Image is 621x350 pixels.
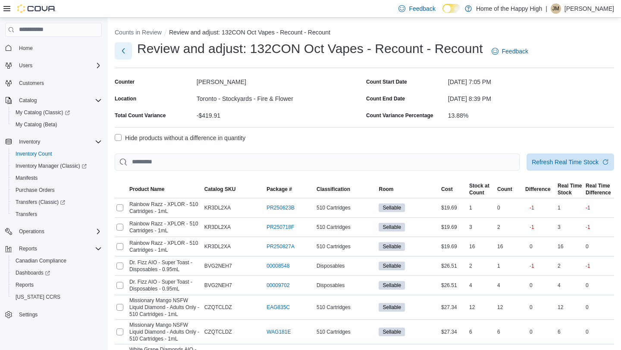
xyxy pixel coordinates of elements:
span: Sellable [379,262,405,270]
span: Count [497,186,512,193]
p: -1 [586,224,590,231]
span: Transfers [12,209,102,219]
span: Sellable [383,328,401,336]
div: 1 [556,203,584,213]
span: Product Name [129,186,164,193]
span: Room [379,186,393,193]
span: Home [19,45,33,52]
label: Count Start Date [366,78,407,85]
img: Cova [17,4,56,13]
div: 4 [467,280,496,291]
a: Dashboards [12,268,53,278]
a: Dashboards [9,267,105,279]
a: My Catalog (Classic) [12,107,73,118]
span: Operations [16,226,102,237]
span: Sellable [383,204,401,212]
span: Real Time Difference [586,182,611,196]
button: Reports [16,244,41,254]
a: EAG835C [267,304,290,311]
div: Difference [586,189,611,196]
button: Inventory Count [9,148,105,160]
span: Rainbow Razz - XPLOR - 510 Cartridges - 1mL [129,220,201,234]
div: 12 [467,302,496,312]
span: Refresh Real Time Stock [532,158,599,166]
label: Count End Date [366,95,405,102]
button: Cost [439,184,467,194]
span: Sellable [383,223,401,231]
div: $19.69 [439,203,467,213]
button: Classification [315,184,377,194]
a: PR250718F [267,224,294,231]
span: Canadian Compliance [16,257,66,264]
span: Package # [267,186,292,193]
span: My Catalog (Classic) [12,107,102,118]
span: Sellable [383,303,401,311]
div: 13.88% [448,109,614,119]
nav: Complex example [5,38,102,344]
p: 0 [586,328,589,335]
button: Difference [524,184,556,194]
span: My Catalog (Beta) [12,119,102,130]
p: 0 [530,243,533,250]
a: Home [16,43,36,53]
span: Purchase Orders [12,185,102,195]
label: Location [115,95,136,102]
a: Manifests [12,173,41,183]
div: Total Count Variance [115,112,166,119]
span: Customers [16,78,102,88]
p: 0 [586,243,589,250]
span: Sellable [379,281,405,290]
button: Home [2,42,105,54]
p: -1 [586,204,590,211]
span: Classification [317,186,350,193]
button: Inventory [16,137,44,147]
a: Canadian Compliance [12,256,70,266]
div: [PERSON_NAME] [197,75,363,85]
span: Canadian Compliance [12,256,102,266]
span: CZQTCLDZ [204,304,232,311]
span: Sellable [383,281,401,289]
a: Inventory Manager (Classic) [9,160,105,172]
div: 2 [556,261,584,271]
button: Catalog SKU [203,184,265,194]
span: Settings [16,309,102,320]
a: Inventory Count [12,149,56,159]
div: 2 [467,261,496,271]
button: Counts in Review [115,29,162,36]
label: Counter [115,78,135,85]
span: Settings [19,311,38,318]
div: 16 [496,241,524,252]
div: 510 Cartridges [315,222,377,232]
p: [PERSON_NAME] [565,3,614,14]
span: Catalog [16,95,102,106]
span: My Catalog (Classic) [16,109,70,116]
p: 0 [530,282,533,289]
span: Inventory Count [16,150,52,157]
button: Customers [2,77,105,89]
span: Inventory Count [12,149,102,159]
a: [US_STATE] CCRS [12,292,64,302]
h1: Review and adjust: 132CON Oct Vapes - Recount - Recount [137,40,483,57]
div: $26.51 [439,280,467,291]
div: $27.34 [439,302,467,312]
p: 0 [586,282,589,289]
span: Rainbow Razz - XPLOR - 510 Cartridges - 1mL [129,240,201,253]
button: Reports [9,279,105,291]
span: Missionary Mango NSFW Liquid Diamond - Adults Only - 510 Cartridges - 1mL [129,322,201,342]
span: Sellable [379,303,405,312]
span: Reports [16,281,34,288]
span: Sellable [379,223,405,231]
span: Cost [441,186,453,193]
span: BVG2NEH7 [204,282,232,289]
div: Disposables [315,261,377,271]
a: Settings [16,309,41,320]
div: 12 [556,302,584,312]
p: 0 [530,328,533,335]
div: 6 [496,327,524,337]
span: Inventory [19,138,40,145]
span: Reports [16,244,102,254]
span: Rainbow Razz - XPLOR - 510 Cartridges - 1mL [129,201,201,215]
p: -1 [586,262,590,269]
a: 00008548 [267,262,289,269]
